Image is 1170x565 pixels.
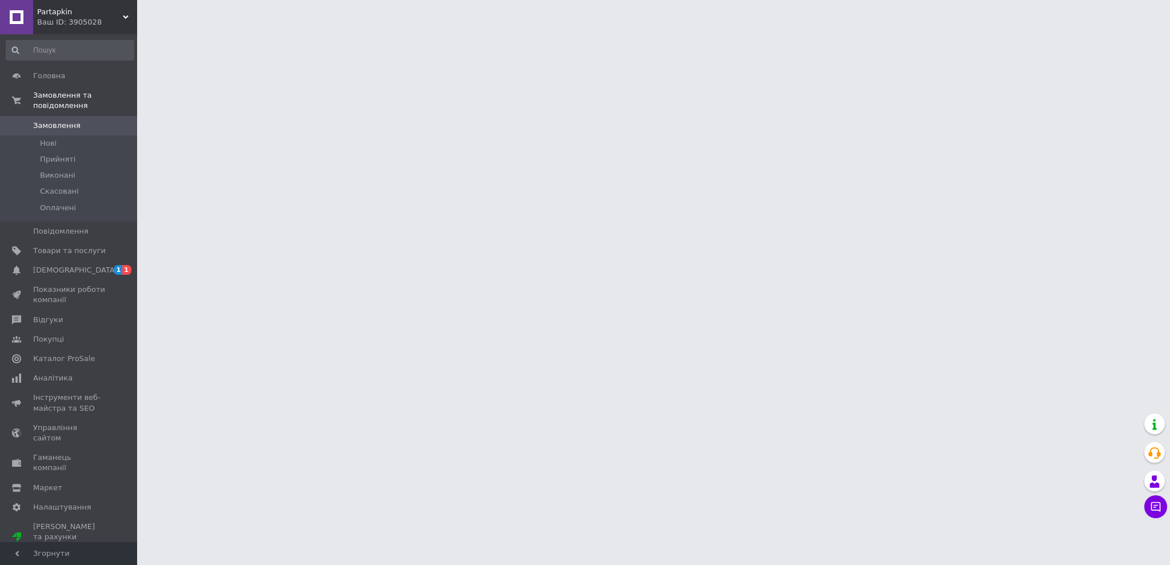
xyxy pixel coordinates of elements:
span: Аналітика [33,373,73,383]
span: Управління сайтом [33,423,106,443]
span: Виконані [40,170,75,181]
span: Замовлення [33,121,81,131]
span: 1 [114,265,123,275]
span: Скасовані [40,186,79,197]
span: Інструменти веб-майстра та SEO [33,392,106,413]
div: Ваш ID: 3905028 [37,17,137,27]
span: Повідомлення [33,226,89,237]
span: Налаштування [33,502,91,512]
span: Оплачені [40,203,76,213]
span: Partapkin [37,7,123,17]
span: [DEMOGRAPHIC_DATA] [33,265,118,275]
span: Товари та послуги [33,246,106,256]
button: Чат з покупцем [1144,495,1167,518]
span: Прийняті [40,154,75,165]
span: [PERSON_NAME] та рахунки [33,522,106,553]
span: Гаманець компанії [33,452,106,473]
span: Покупці [33,334,64,344]
span: Маркет [33,483,62,493]
input: Пошук [6,40,134,61]
span: Нові [40,138,57,149]
span: Каталог ProSale [33,354,95,364]
span: Замовлення та повідомлення [33,90,137,111]
span: Відгуки [33,315,63,325]
span: Головна [33,71,65,81]
span: 1 [122,265,131,275]
span: Показники роботи компанії [33,284,106,305]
